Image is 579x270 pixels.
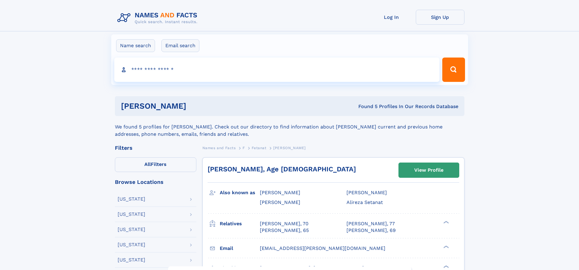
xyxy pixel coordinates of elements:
[367,10,416,25] a: Log In
[243,146,245,150] span: F
[115,145,196,151] div: Filters
[273,146,306,150] span: [PERSON_NAME]
[121,102,272,110] h1: [PERSON_NAME]
[161,39,199,52] label: Email search
[442,245,449,249] div: ❯
[252,146,266,150] span: Fetanat
[346,220,395,227] a: [PERSON_NAME], 77
[260,227,309,234] a: [PERSON_NAME], 65
[220,188,260,198] h3: Also known as
[260,245,385,251] span: [EMAIL_ADDRESS][PERSON_NAME][DOMAIN_NAME]
[346,190,387,195] span: [PERSON_NAME]
[346,227,396,234] a: [PERSON_NAME], 69
[115,10,202,26] img: Logo Names and Facts
[414,163,443,177] div: View Profile
[416,10,464,25] a: Sign Up
[260,190,300,195] span: [PERSON_NAME]
[399,163,459,177] a: View Profile
[116,39,155,52] label: Name search
[118,242,145,247] div: [US_STATE]
[115,116,464,138] div: We found 5 profiles for [PERSON_NAME]. Check out our directory to find information about [PERSON_...
[144,161,151,167] span: All
[202,144,236,152] a: Names and Facts
[118,227,145,232] div: [US_STATE]
[243,144,245,152] a: F
[442,265,449,268] div: ❯
[272,103,458,110] div: Found 5 Profiles In Our Records Database
[115,157,196,172] label: Filters
[346,199,383,205] span: Alireza Setanat
[118,197,145,202] div: [US_STATE]
[442,220,449,224] div: ❯
[208,165,356,173] a: [PERSON_NAME], Age [DEMOGRAPHIC_DATA]
[118,258,145,262] div: [US_STATE]
[252,144,266,152] a: Fetanat
[114,58,440,82] input: search input
[118,212,145,217] div: [US_STATE]
[220,243,260,254] h3: Email
[260,220,308,227] a: [PERSON_NAME], 70
[115,179,196,185] div: Browse Locations
[442,58,465,82] button: Search Button
[220,219,260,229] h3: Relatives
[260,199,300,205] span: [PERSON_NAME]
